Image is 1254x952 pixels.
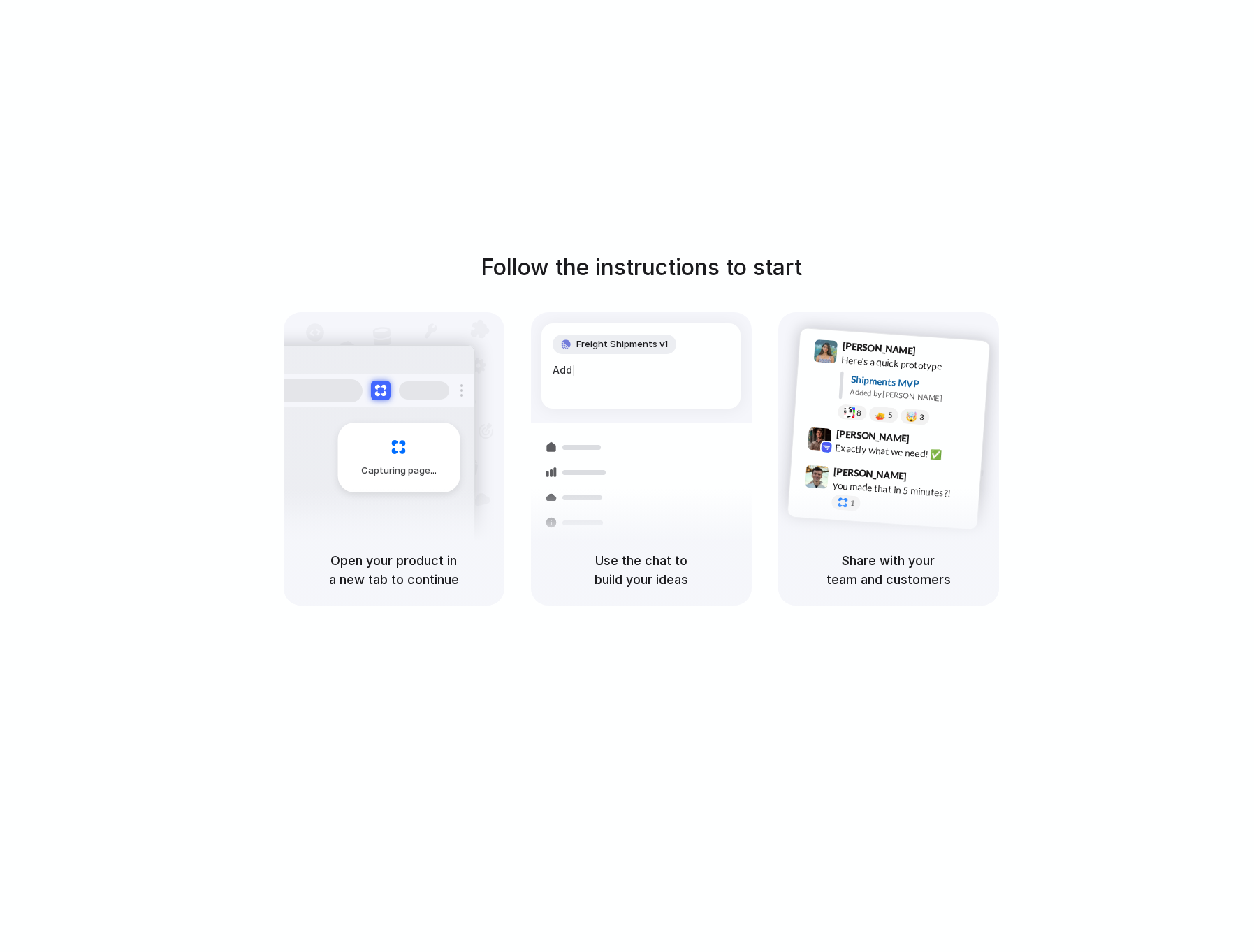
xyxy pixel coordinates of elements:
[553,363,729,378] div: Add
[913,433,942,450] span: 9:42 AM
[850,372,979,395] div: Shipments MVP
[856,409,861,417] span: 8
[481,251,802,284] h1: Follow the instructions to start
[911,471,940,488] span: 9:47 AM
[300,551,488,589] h5: Open your product in a new tab to continue
[572,365,576,376] span: |
[840,353,980,376] div: Here's a quick prototype
[842,338,916,358] span: [PERSON_NAME]
[795,551,982,589] h5: Share with your team and customers
[835,441,975,464] div: Exactly what we need! ✅
[836,426,910,446] span: [PERSON_NAME]
[548,551,735,589] h5: Use the chat to build your ideas
[361,464,439,478] span: Capturing page
[850,499,854,507] span: 1
[832,478,972,502] div: you made that in 5 minutes?!
[850,386,978,407] div: Added by [PERSON_NAME]
[833,464,907,484] span: [PERSON_NAME]
[576,337,668,351] span: Freight Shipments v1
[887,411,892,419] span: 5
[919,413,924,421] span: 3
[919,345,948,362] span: 9:41 AM
[905,412,917,423] div: 🤯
